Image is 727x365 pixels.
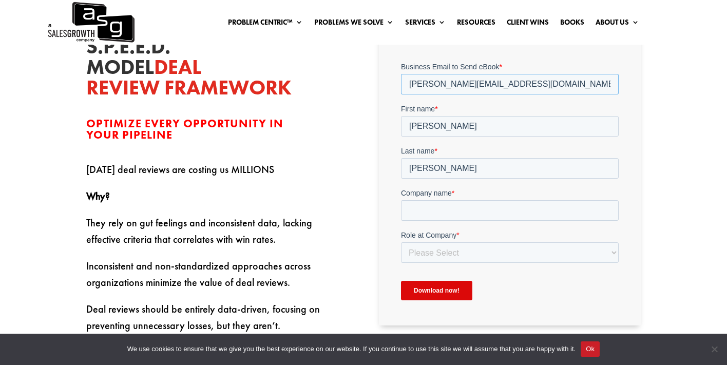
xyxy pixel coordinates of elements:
[314,18,394,30] a: Problems We Solve
[228,18,303,30] a: Problem Centric™
[86,301,348,344] p: Deal reviews should be entirely data-driven, focusing on preventing unnecessary losses, but they ...
[86,258,348,301] p: Inconsistent and non-standardized approaches across organizations minimize the value of deal revi...
[86,116,283,142] span: Optimize Every Opportunity in Your Pipeline
[581,341,600,357] button: Ok
[86,215,348,258] p: They rely on gut feelings and inconsistent data, lacking effective criteria that correlates with ...
[709,344,719,354] span: No
[405,18,446,30] a: Services
[401,62,619,309] iframe: Form 0
[86,54,292,101] span: Deal Review Framework
[560,18,584,30] a: Books
[457,18,495,30] a: Resources
[596,18,639,30] a: About Us
[507,18,549,30] a: Client Wins
[86,189,110,203] strong: Why?
[127,344,576,354] span: We use cookies to ensure that we give you the best experience on our website. If you continue to ...
[86,161,348,188] p: [DATE] deal reviews are costing us MILLIONS
[86,16,240,103] h2: Revenue S.P.E.E.D. Model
